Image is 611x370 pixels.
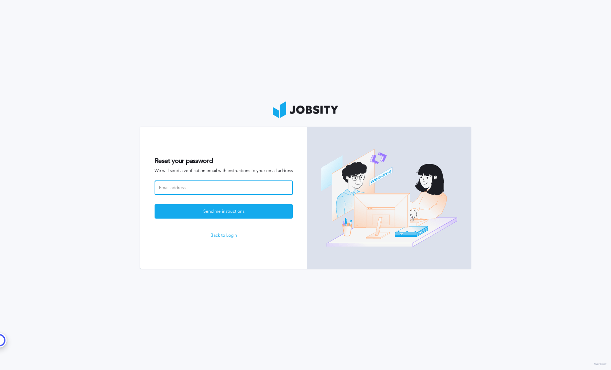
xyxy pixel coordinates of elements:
h2: Reset your password [155,157,293,165]
label: Version: [594,362,607,367]
span: We will send a verification email with instructions to your email address [155,168,293,174]
div: Send me instructions [155,204,292,219]
a: Back to Login [155,233,293,238]
input: Email address [155,180,293,195]
button: Send me instructions [155,204,293,219]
